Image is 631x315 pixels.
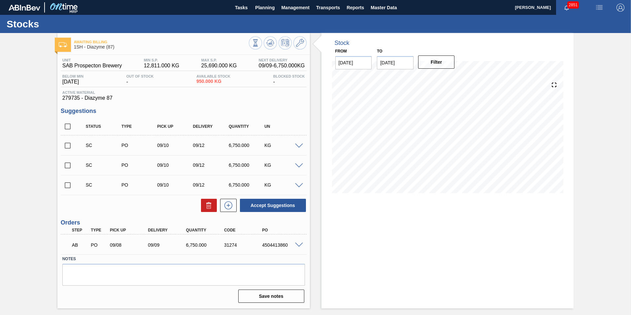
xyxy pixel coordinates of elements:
[62,74,83,78] span: Below Min
[155,124,195,129] div: Pick up
[418,55,455,69] button: Filter
[263,182,303,188] div: KG
[62,63,122,69] span: SAB Prospecton Brewery
[616,4,624,12] img: Logout
[293,36,307,50] button: Go to Master Data / General
[184,242,227,248] div: 6,750.000
[335,49,347,53] label: From
[7,20,124,28] h1: Stocks
[70,228,90,232] div: Step
[61,108,307,115] h3: Suggestions
[184,228,227,232] div: Quantity
[222,228,265,232] div: Code
[89,242,109,248] div: Purchase order
[191,182,231,188] div: 09/12/2025
[371,4,397,12] span: Master Data
[62,79,83,85] span: [DATE]
[347,4,364,12] span: Reports
[201,58,237,62] span: MAX S.P.
[238,290,304,303] button: Save notes
[108,228,151,232] div: Pick up
[144,63,180,69] span: 12,811.000 KG
[191,124,231,129] div: Delivery
[556,3,577,12] button: Notifications
[61,219,307,226] h3: Orders
[84,182,124,188] div: Suggestion Created
[70,238,90,252] div: Awaiting Billing
[263,124,303,129] div: UN
[259,58,305,62] span: Next Delivery
[227,124,267,129] div: Quantity
[240,199,306,212] button: Accept Suggestions
[279,36,292,50] button: Schedule Inventory
[377,49,382,53] label: to
[74,40,249,44] span: Awaiting Billing
[263,162,303,168] div: KG
[62,254,305,264] label: Notes
[222,242,265,248] div: 31274
[196,74,230,78] span: Available Stock
[144,58,180,62] span: MIN S.P.
[316,4,340,12] span: Transports
[62,58,122,62] span: Unit
[89,228,109,232] div: Type
[191,143,231,148] div: 09/12/2025
[74,45,249,50] span: 1SH - Diazyme (87)
[255,4,275,12] span: Planning
[59,42,67,47] img: Ícone
[108,242,151,248] div: 09/08/2025
[120,182,160,188] div: Purchase order
[155,182,195,188] div: 09/10/2025
[595,4,603,12] img: userActions
[227,182,267,188] div: 6,750.000
[84,124,124,129] div: Status
[249,36,262,50] button: Stocks Overview
[259,63,305,69] span: 09/09 - 6,750.000 KG
[120,143,160,148] div: Purchase order
[155,162,195,168] div: 09/10/2025
[567,1,579,9] span: 2851
[227,143,267,148] div: 6,750.000
[84,162,124,168] div: Suggestion Created
[234,4,249,12] span: Tasks
[120,124,160,129] div: Type
[84,143,124,148] div: Suggestion Created
[120,162,160,168] div: Purchase order
[260,228,303,232] div: PO
[201,63,237,69] span: 25,690.000 KG
[62,95,305,101] span: 279735 - Diazyme 87
[125,74,155,85] div: -
[377,56,414,69] input: mm/dd/yyyy
[263,143,303,148] div: KG
[335,40,349,47] div: Stock
[146,228,189,232] div: Delivery
[281,4,310,12] span: Management
[126,74,154,78] span: Out Of Stock
[217,199,237,212] div: New suggestion
[227,162,267,168] div: 6,750.000
[72,242,88,248] p: AB
[260,242,303,248] div: 4504413860
[272,74,307,85] div: -
[9,5,40,11] img: TNhmsLtSVTkK8tSr43FrP2fwEKptu5GPRR3wAAAABJRU5ErkJggg==
[62,90,305,94] span: Active Material
[191,162,231,168] div: 09/12/2025
[196,79,230,84] span: 950.000 KG
[198,199,217,212] div: Delete Suggestions
[146,242,189,248] div: 09/09/2025
[273,74,305,78] span: Blocked Stock
[237,198,307,213] div: Accept Suggestions
[335,56,372,69] input: mm/dd/yyyy
[264,36,277,50] button: Update Chart
[155,143,195,148] div: 09/10/2025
